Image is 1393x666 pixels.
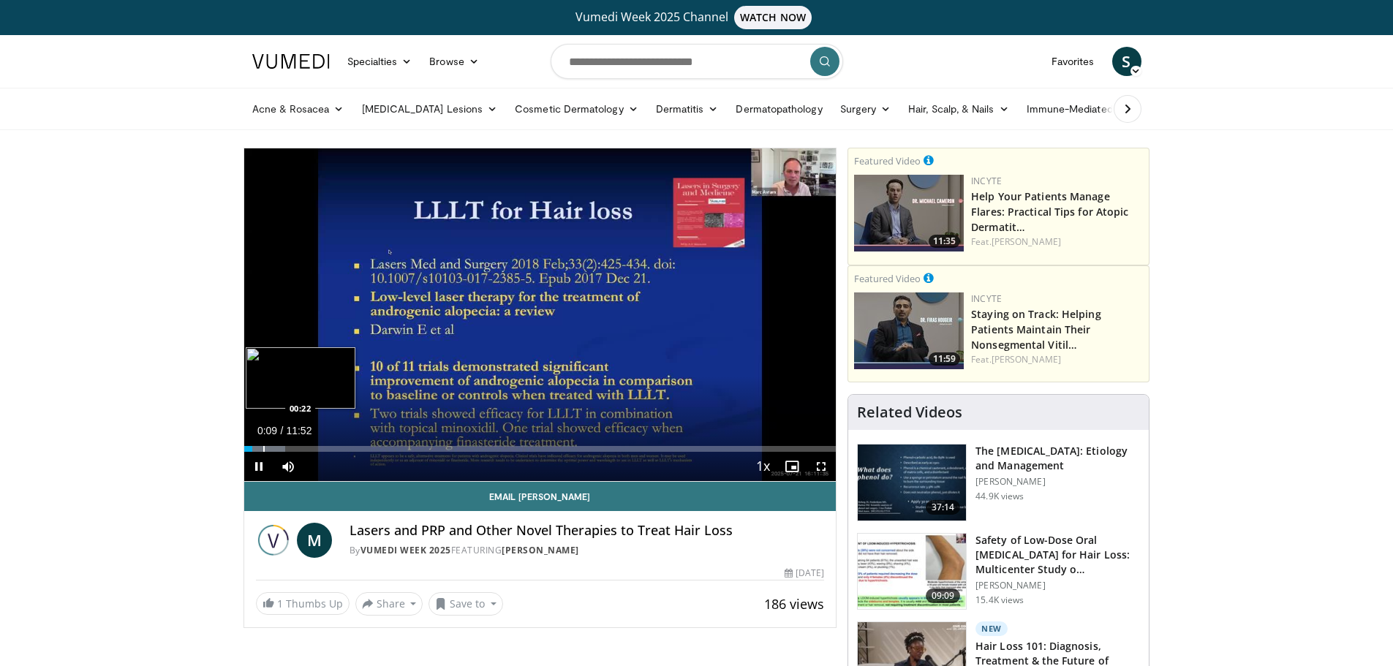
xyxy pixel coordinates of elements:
[992,235,1061,248] a: [PERSON_NAME]
[355,592,423,616] button: Share
[350,544,825,557] div: By FEATURING
[975,580,1140,591] p: [PERSON_NAME]
[254,6,1139,29] a: Vumedi Week 2025 ChannelWATCH NOW
[420,47,488,76] a: Browse
[244,446,837,452] div: Progress Bar
[506,94,646,124] a: Cosmetic Dermatology
[857,404,962,421] h4: Related Videos
[785,567,824,580] div: [DATE]
[246,347,355,409] img: image.jpeg
[748,452,777,481] button: Playback Rate
[429,592,503,616] button: Save to
[297,523,332,558] a: M
[854,272,921,285] small: Featured Video
[764,595,824,613] span: 186 views
[281,425,284,436] span: /
[854,292,964,369] img: fe0751a3-754b-4fa7-bfe3-852521745b57.png.150x105_q85_crop-smart_upscale.jpg
[353,94,507,124] a: [MEDICAL_DATA] Lesions
[734,6,812,29] span: WATCH NOW
[971,235,1143,249] div: Feat.
[286,425,312,436] span: 11:52
[831,94,900,124] a: Surgery
[252,54,330,69] img: VuMedi Logo
[975,621,1008,636] p: New
[854,154,921,167] small: Featured Video
[1043,47,1103,76] a: Favorites
[854,175,964,251] img: 601112bd-de26-4187-b266-f7c9c3587f14.png.150x105_q85_crop-smart_upscale.jpg
[244,482,837,511] a: Email [PERSON_NAME]
[975,594,1024,606] p: 15.4K views
[857,444,1140,521] a: 37:14 The [MEDICAL_DATA]: Etiology and Management [PERSON_NAME] 44.9K views
[971,307,1101,352] a: Staying on Track: Helping Patients Maintain Their Nonsegmental Vitil…
[551,44,843,79] input: Search topics, interventions
[926,589,961,603] span: 09:09
[971,292,1002,305] a: Incyte
[971,175,1002,187] a: Incyte
[277,597,283,610] span: 1
[975,533,1140,577] h3: Safety of Low-Dose Oral [MEDICAL_DATA] for Hair Loss: Multicenter Study o…
[244,148,837,482] video-js: Video Player
[992,353,1061,366] a: [PERSON_NAME]
[929,235,960,248] span: 11:35
[350,523,825,539] h4: Lasers and PRP and Other Novel Therapies to Treat Hair Loss
[975,491,1024,502] p: 44.9K views
[339,47,421,76] a: Specialties
[971,353,1143,366] div: Feat.
[256,523,291,558] img: Vumedi Week 2025
[273,452,303,481] button: Mute
[926,500,961,515] span: 37:14
[854,175,964,251] a: 11:35
[244,94,353,124] a: Acne & Rosacea
[975,444,1140,473] h3: The [MEDICAL_DATA]: Etiology and Management
[727,94,831,124] a: Dermatopathology
[857,533,1140,610] a: 09:09 Safety of Low-Dose Oral [MEDICAL_DATA] for Hair Loss: Multicenter Study o… [PERSON_NAME] 15...
[502,544,579,556] a: [PERSON_NAME]
[807,452,836,481] button: Fullscreen
[257,425,277,436] span: 0:09
[975,476,1140,488] p: [PERSON_NAME]
[360,544,451,556] a: Vumedi Week 2025
[854,292,964,369] a: 11:59
[929,352,960,366] span: 11:59
[777,452,807,481] button: Enable picture-in-picture mode
[244,452,273,481] button: Pause
[899,94,1017,124] a: Hair, Scalp, & Nails
[1112,47,1141,76] a: S
[858,444,966,521] img: c5af237d-e68a-4dd3-8521-77b3daf9ece4.150x105_q85_crop-smart_upscale.jpg
[1018,94,1136,124] a: Immune-Mediated
[647,94,728,124] a: Dermatitis
[256,592,350,615] a: 1 Thumbs Up
[858,534,966,610] img: 83a686ce-4f43-4faf-a3e0-1f3ad054bd57.150x105_q85_crop-smart_upscale.jpg
[971,189,1128,234] a: Help Your Patients Manage Flares: Practical Tips for Atopic Dermatit…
